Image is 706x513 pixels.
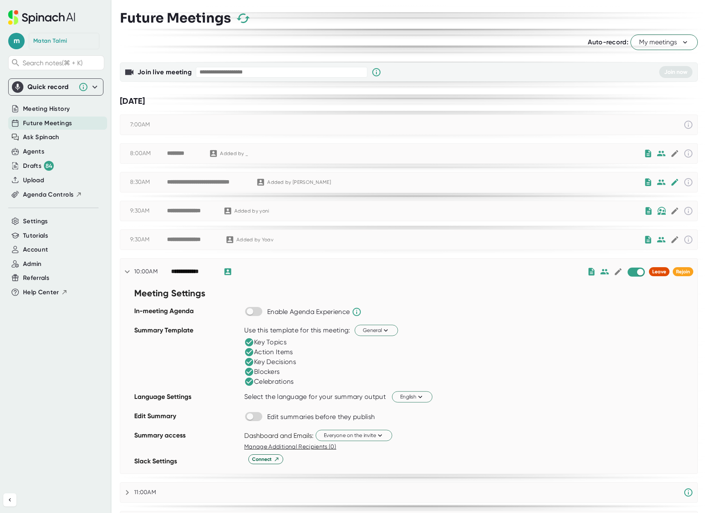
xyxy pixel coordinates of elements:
[683,149,693,158] svg: This event has already passed
[316,430,392,441] button: Everyone on the invite
[244,377,294,387] div: Celebrations
[244,432,314,440] div: Dashboard and Emails:
[23,147,44,156] button: Agents
[673,267,693,276] button: Rejoin
[3,493,16,506] button: Collapse sidebar
[630,34,698,50] button: My meetings
[134,428,240,454] div: Summary access
[8,33,25,49] span: m
[134,268,171,275] div: 10:00AM
[23,119,72,128] button: Future Meetings
[130,150,167,157] div: 8:00AM
[267,413,375,421] div: Edit summaries before they publish
[220,151,257,157] div: Added by _
[267,308,350,316] div: Enable Agenda Experience
[130,179,167,186] div: 8:30AM
[676,269,690,275] span: Rejoin
[120,483,697,502] div: 11:00AM
[649,267,669,276] button: Leave
[23,133,60,142] button: Ask Spinach
[44,161,54,171] div: 84
[23,59,102,67] span: Search notes (⌘ + K)
[683,206,693,216] svg: This event has already passed
[23,176,44,185] button: Upload
[23,288,68,297] button: Help Center
[355,325,398,336] button: General
[134,323,240,390] div: Summary Template
[33,37,67,45] div: Matan Talmi
[588,38,628,46] span: Auto-record:
[683,488,693,497] svg: Spinach requires a video conference link.
[23,104,70,114] button: Meeting History
[244,367,280,377] div: Blockers
[134,304,240,323] div: In-meeting Agenda
[23,217,48,226] button: Settings
[120,115,697,135] div: 7:00AM
[400,393,424,401] span: English
[267,179,331,186] div: Added by [PERSON_NAME]
[683,235,693,245] svg: This event has already passed
[134,454,240,474] div: Slack Settings
[324,431,384,439] span: Everyone on the invite
[23,273,49,283] button: Referrals
[252,456,280,463] span: Connect
[23,161,54,171] button: Drafts 84
[659,66,692,78] button: Join now
[130,121,167,128] div: 7:00AM
[23,259,42,269] button: Admin
[23,231,48,240] button: Tutorials
[244,443,336,450] span: Manage Additional Recipients (0)
[236,237,273,243] div: Added by Yoav
[234,208,271,214] div: Added by yoni
[134,489,171,496] div: 11:00AM
[130,207,167,215] div: 9:30AM
[352,307,362,317] svg: Spinach will help run the agenda and keep track of time
[12,79,100,95] div: Quick record
[657,207,666,215] img: internal-only.bf9814430b306fe8849ed4717edd4846.svg
[244,393,386,401] div: Select the language for your summary output
[134,390,240,409] div: Language Settings
[639,37,689,47] span: My meetings
[23,288,59,297] span: Help Center
[248,454,283,464] button: Connect
[23,190,82,199] button: Agenda Controls
[244,442,336,451] button: Manage Additional Recipients (0)
[120,10,231,26] h3: Future Meetings
[683,120,693,130] svg: This event has already passed
[652,269,666,275] span: Leave
[244,357,296,367] div: Key Decisions
[244,337,287,347] div: Key Topics
[28,83,74,91] div: Quick record
[23,190,73,199] span: Agenda Controls
[683,177,693,187] svg: This event has already passed
[363,326,390,334] span: General
[244,347,293,357] div: Action Items
[130,236,167,243] div: 9:30AM
[244,326,351,334] div: Use this template for this meeting:
[664,69,688,76] span: Join now
[120,96,698,106] div: [DATE]
[392,391,432,402] button: English
[23,245,48,254] button: Account
[134,285,240,304] div: Meeting Settings
[23,161,54,171] div: Drafts
[134,409,240,428] div: Edit Summary
[138,68,192,76] b: Join live meeting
